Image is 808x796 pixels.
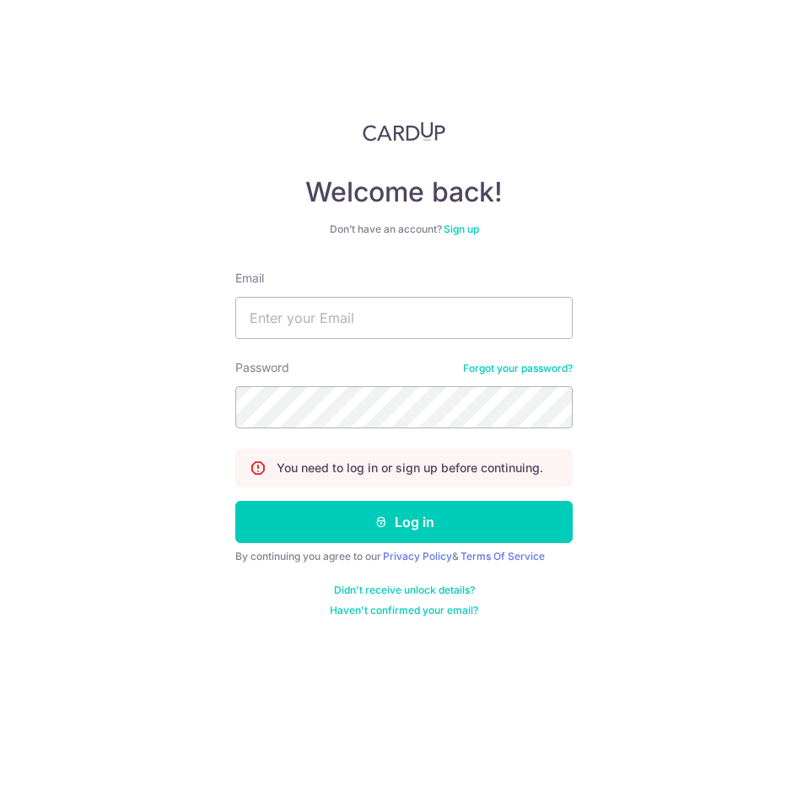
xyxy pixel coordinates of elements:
[235,175,573,209] h4: Welcome back!
[363,121,445,142] img: CardUp Logo
[383,550,452,562] a: Privacy Policy
[277,460,543,476] p: You need to log in or sign up before continuing.
[334,584,475,597] a: Didn't receive unlock details?
[235,550,573,563] div: By continuing you agree to our &
[235,270,264,287] label: Email
[330,604,478,617] a: Haven't confirmed your email?
[461,550,545,562] a: Terms Of Service
[235,297,573,339] input: Enter your Email
[444,223,479,235] a: Sign up
[463,362,573,375] a: Forgot your password?
[235,501,573,543] button: Log in
[235,359,289,376] label: Password
[235,223,573,236] div: Don’t have an account?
